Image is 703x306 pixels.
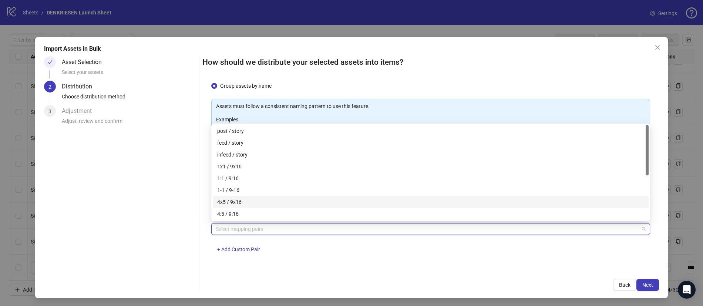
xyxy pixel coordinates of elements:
div: Adjust, review and confirm [62,117,196,130]
div: Asset Selection [62,56,108,68]
p: Assets must follow a consistent naming pattern to use this feature. [216,102,645,110]
div: Adjustment [62,105,98,117]
div: 1x1 / 9x16 [217,162,644,171]
span: 2 [48,84,51,90]
div: 4:5 / 9:16 [213,208,649,220]
p: Examples: Pairs: 'Summer_Campaign_1x1.png' and 'Summer_Campaign_9x16.png' Triples: 'Summer_Campai... [216,115,645,140]
div: 1x1 / 9x16 [213,161,649,172]
span: check [47,60,53,65]
div: Import Assets in Bulk [44,44,659,53]
div: post / story [217,127,644,135]
div: feed / story [217,139,644,147]
div: 4x5 / 9x16 [213,196,649,208]
div: Choose distribution method [62,93,196,105]
div: 4:5 / 9:16 [217,210,644,218]
div: Open Intercom Messenger [678,281,696,299]
div: 1-1 / 9-16 [217,186,644,194]
div: 1-1 / 9-16 [213,184,649,196]
div: infeed / story [217,151,644,159]
div: 1:1 / 9:16 [213,172,649,184]
div: Select your assets [62,68,196,81]
div: 4x5 / 9x16 [217,198,644,206]
span: 3 [48,108,51,114]
div: feed / story [213,137,649,149]
button: Back [613,279,636,291]
span: + Add Custom Pair [217,246,260,252]
span: close [655,44,660,50]
div: post / story [213,125,649,137]
span: Back [619,282,630,288]
button: Next [636,279,659,291]
div: Distribution [62,81,98,93]
button: Close [652,41,663,53]
span: Group assets by name [217,82,275,90]
div: 1:1 / 9:16 [217,174,644,182]
h2: How should we distribute your selected assets into items? [202,56,659,68]
div: infeed / story [213,149,649,161]
span: Next [642,282,653,288]
button: + Add Custom Pair [211,244,266,256]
